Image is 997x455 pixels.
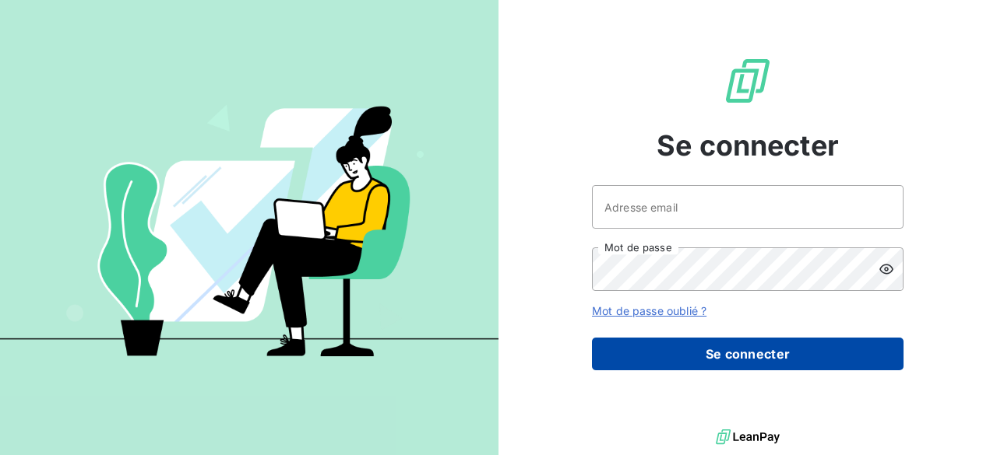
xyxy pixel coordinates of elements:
span: Se connecter [657,124,839,166]
img: Logo LeanPay [723,56,773,106]
button: Se connecter [592,338,904,370]
input: placeholder [592,185,904,229]
a: Mot de passe oublié ? [592,304,706,317]
img: logo [716,425,780,449]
